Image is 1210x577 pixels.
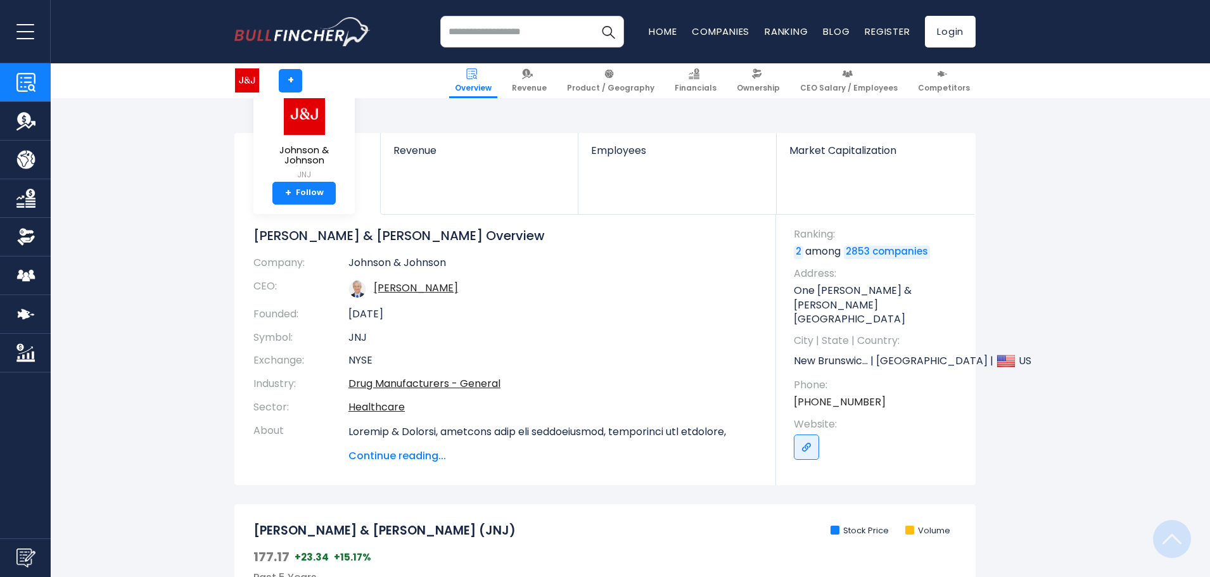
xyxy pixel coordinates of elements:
[737,83,780,93] span: Ownership
[348,257,757,275] td: Johnson & Johnson
[16,227,35,246] img: Ownership
[918,83,970,93] span: Competitors
[794,267,963,281] span: Address:
[381,133,578,178] a: Revenue
[282,93,326,136] img: JNJ logo
[561,63,660,98] a: Product / Geography
[295,551,329,564] span: +23.34
[263,92,345,182] a: Johnson & Johnson JNJ
[348,326,757,350] td: JNJ
[348,400,405,414] a: Healthcare
[823,25,850,38] a: Blog
[234,17,371,46] a: Go to homepage
[253,227,757,244] h1: [PERSON_NAME] & [PERSON_NAME] Overview
[253,257,348,275] th: Company:
[253,349,348,372] th: Exchange:
[794,378,963,392] span: Phone:
[794,246,803,258] a: 2
[831,526,889,536] li: Stock Price
[578,133,775,178] a: Employees
[334,551,371,564] span: +15.17%
[449,63,497,98] a: Overview
[567,83,654,93] span: Product / Geography
[506,63,552,98] a: Revenue
[844,246,930,258] a: 2853 companies
[253,523,516,539] h2: [PERSON_NAME] & [PERSON_NAME] (JNJ)
[272,182,336,205] a: +Follow
[794,227,963,241] span: Ranking:
[455,83,492,93] span: Overview
[279,69,302,92] a: +
[374,281,458,295] a: ceo
[348,349,757,372] td: NYSE
[264,169,345,181] small: JNJ
[253,326,348,350] th: Symbol:
[253,548,290,565] span: 177.17
[731,63,786,98] a: Ownership
[253,275,348,303] th: CEO:
[253,419,348,464] th: About
[348,448,757,464] span: Continue reading...
[512,83,547,93] span: Revenue
[794,284,963,326] p: One [PERSON_NAME] & [PERSON_NAME][GEOGRAPHIC_DATA]
[912,63,976,98] a: Competitors
[692,25,749,38] a: Companies
[649,25,677,38] a: Home
[765,25,808,38] a: Ranking
[669,63,722,98] a: Financials
[253,303,348,326] th: Founded:
[591,144,763,156] span: Employees
[253,396,348,419] th: Sector:
[905,526,950,536] li: Volume
[794,434,819,460] a: Go to link
[234,17,371,46] img: bullfincher logo
[794,244,963,258] p: among
[865,25,910,38] a: Register
[393,144,565,156] span: Revenue
[794,63,903,98] a: CEO Salary / Employees
[348,280,366,298] img: joaquin-duato.jpg
[800,83,898,93] span: CEO Salary / Employees
[675,83,716,93] span: Financials
[794,417,963,431] span: Website:
[777,133,974,178] a: Market Capitalization
[794,395,886,409] a: [PHONE_NUMBER]
[789,144,962,156] span: Market Capitalization
[253,372,348,396] th: Industry:
[794,352,963,371] p: New Brunswic... | [GEOGRAPHIC_DATA] | US
[348,303,757,326] td: [DATE]
[348,376,500,391] a: Drug Manufacturers - General
[794,334,963,348] span: City | State | Country:
[592,16,624,48] button: Search
[235,68,259,92] img: JNJ logo
[925,16,976,48] a: Login
[264,145,345,166] span: Johnson & Johnson
[285,187,291,199] strong: +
